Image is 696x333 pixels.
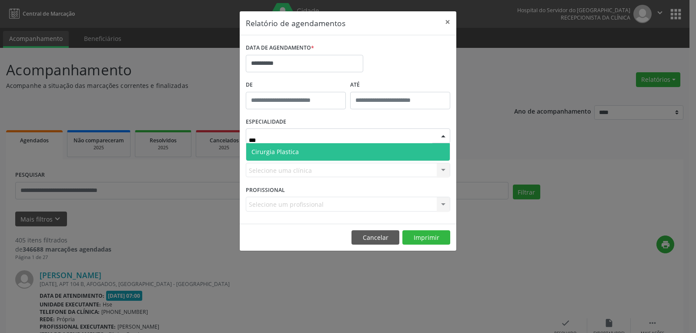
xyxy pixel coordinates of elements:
label: ESPECIALIDADE [246,115,286,129]
button: Close [439,11,456,33]
h5: Relatório de agendamentos [246,17,345,29]
label: DATA DE AGENDAMENTO [246,41,314,55]
label: PROFISSIONAL [246,183,285,197]
button: Imprimir [402,230,450,245]
span: Cirurgia Plastica [251,148,299,156]
label: ATÉ [350,78,450,92]
label: De [246,78,346,92]
button: Cancelar [351,230,399,245]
